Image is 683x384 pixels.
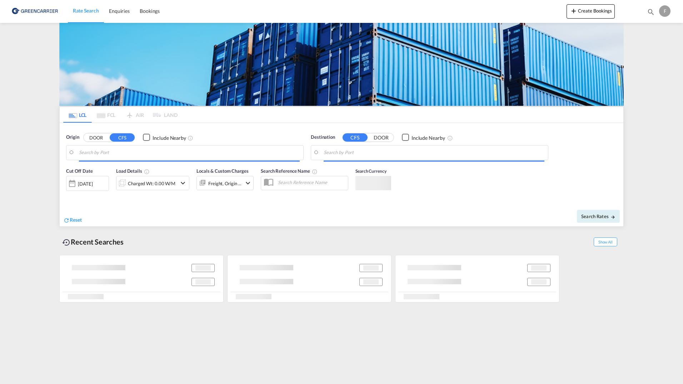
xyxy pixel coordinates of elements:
[594,237,617,246] span: Show All
[63,217,70,223] md-icon: icon-refresh
[11,3,59,19] img: 8cf206808afe11efa76fcd1e3d746489.png
[402,134,445,141] md-checkbox: Checkbox No Ink
[196,176,254,190] div: Freight Origin Destinationicon-chevron-down
[188,135,193,141] md-icon: Unchecked: Ignores neighbouring ports when fetching rates.Checked : Includes neighbouring ports w...
[179,179,187,187] md-icon: icon-chevron-down
[116,168,150,174] span: Load Details
[343,133,368,142] button: CFS
[412,134,445,141] div: Include Nearby
[610,214,615,219] md-icon: icon-arrow-right
[208,178,242,188] div: Freight Origin Destination
[66,190,71,200] md-datepicker: Select
[647,8,655,16] md-icon: icon-magnify
[63,107,178,123] md-pagination-wrapper: Use the left and right arrow keys to navigate between tabs
[84,133,109,142] button: DOOR
[312,169,318,174] md-icon: Your search will be saved by the below given name
[659,5,670,17] div: F
[324,147,544,158] input: Search by Port
[581,213,615,219] span: Search Rates
[153,134,186,141] div: Include Nearby
[60,123,623,226] div: Origin DOOR CFS Checkbox No InkUnchecked: Ignores neighbouring ports when fetching rates.Checked ...
[128,178,175,188] div: Charged Wt: 0.00 W/M
[577,210,620,223] button: Search Ratesicon-arrow-right
[447,135,453,141] md-icon: Unchecked: Ignores neighbouring ports when fetching rates.Checked : Includes neighbouring ports w...
[274,177,348,188] input: Search Reference Name
[369,133,394,142] button: DOOR
[62,238,71,247] md-icon: icon-backup-restore
[567,4,615,19] button: icon-plus 400-fgCreate Bookings
[59,234,126,250] div: Recent Searches
[569,6,578,15] md-icon: icon-plus 400-fg
[140,8,160,14] span: Bookings
[70,217,82,223] span: Reset
[116,176,189,190] div: Charged Wt: 0.00 W/Micon-chevron-down
[63,107,92,123] md-tab-item: LCL
[244,178,252,187] md-icon: icon-chevron-down
[196,168,249,174] span: Locals & Custom Charges
[66,168,93,174] span: Cut Off Date
[79,147,300,158] input: Search by Port
[110,133,135,142] button: CFS
[261,168,318,174] span: Search Reference Name
[66,176,109,191] div: [DATE]
[73,8,99,14] span: Rate Search
[66,134,79,141] span: Origin
[143,134,186,141] md-checkbox: Checkbox No Ink
[63,216,82,224] div: icon-refreshReset
[355,168,387,174] span: Search Currency
[311,134,335,141] span: Destination
[59,23,624,106] img: GreenCarrierFCL_LCL.png
[647,8,655,19] div: icon-magnify
[109,8,130,14] span: Enquiries
[144,169,150,174] md-icon: Chargeable Weight
[78,180,93,187] div: [DATE]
